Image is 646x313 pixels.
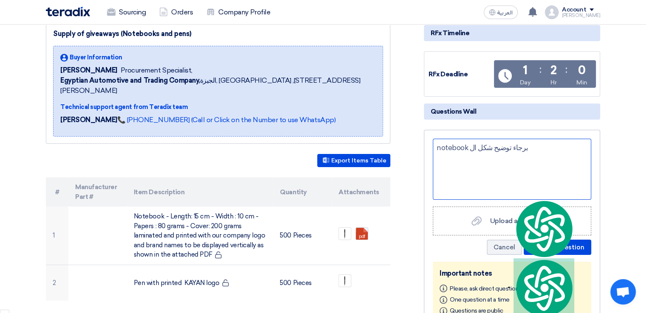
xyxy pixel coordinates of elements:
[60,116,117,124] strong: [PERSON_NAME]
[117,116,336,124] a: 📞 [PHONE_NUMBER] (Call or Click on the Number to use WhatsApp)
[497,10,513,16] span: العربية
[562,13,600,18] div: [PERSON_NAME]
[576,78,587,87] div: Min
[565,62,567,77] div: :
[562,6,586,14] div: Account
[429,70,492,79] div: RFx Deadline
[60,65,117,75] span: [PERSON_NAME]
[70,53,122,62] span: Buyer Information
[450,285,522,292] span: Please, ask direct questions
[46,207,68,265] td: 1
[523,64,528,76] div: 1
[121,65,192,75] span: Procurement Specialist,
[152,3,200,22] a: Orders
[550,78,556,87] div: Hr
[46,7,90,17] img: Teradix logo
[46,177,68,207] th: #
[127,265,274,301] td: Pen with printed KAYAN logo
[127,207,274,265] td: Notebook - Length: 15 cm - Width : 10 cm - Papers : 80 grams - Cover: 200 grams laminated and pri...
[200,3,277,22] a: Company Profile
[490,217,554,225] span: Upload attachments
[317,154,390,167] button: Export Items Table
[437,143,528,152] span: برجاء توضيح شكل ال notebook
[578,64,586,76] div: 0
[273,177,332,207] th: Quantity
[433,139,591,200] div: Ask a question here...
[545,6,559,19] img: profile_test.png
[487,240,522,255] button: Cancel
[60,75,376,96] span: الجيزة, [GEOGRAPHIC_DATA] ,[STREET_ADDRESS][PERSON_NAME]
[46,265,68,301] td: 2
[273,207,332,265] td: 500 Pieces
[60,103,376,112] div: Technical support agent from Teradix team
[339,275,351,287] img: Pen_1758204972330.jpg
[339,228,351,240] img: Pen_1758204966245.jpg
[513,199,574,258] img: logo.svg
[550,64,557,76] div: 2
[484,6,518,19] button: العربية
[450,296,509,303] span: One question at a time
[539,62,542,77] div: :
[100,3,152,22] a: Sourcing
[273,265,332,301] td: 500 Pieces
[431,107,476,116] span: Questions Wall
[332,177,390,207] th: Attachments
[127,177,274,207] th: Item Description
[53,29,383,39] div: Supply of giveaways (Notebooks and pens)
[440,268,584,279] div: Important notes
[60,76,200,84] b: Egyptian Automotive and Trading Company,
[68,177,127,207] th: Manufacturer Part #
[356,228,424,279] a: Our_company_logo_and_brand_names_to_be_displayed_vertically_1758204984320.pdf
[610,279,636,305] div: Open chat
[424,25,600,41] div: RFx Timeline
[520,78,531,87] div: Day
